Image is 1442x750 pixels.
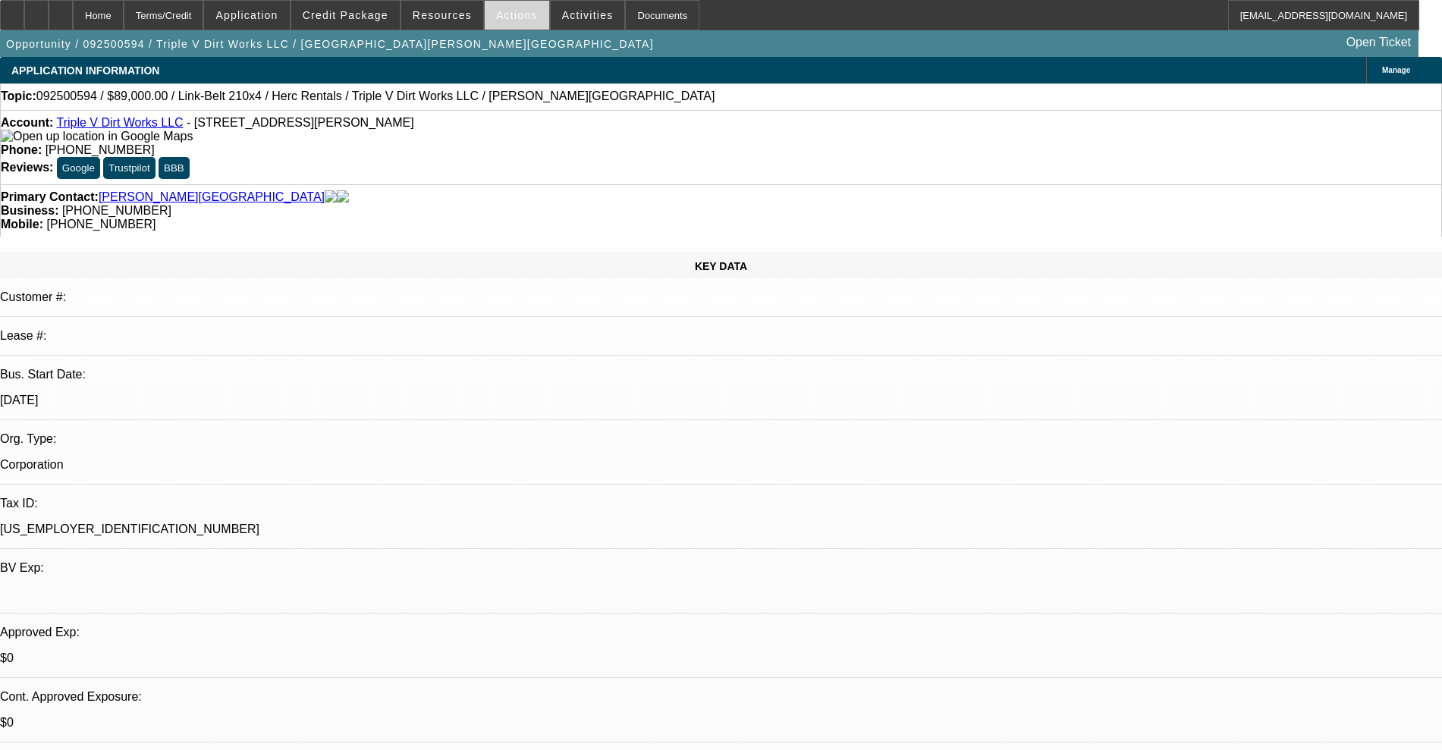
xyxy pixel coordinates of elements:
[103,157,155,179] button: Trustpilot
[1,130,193,143] img: Open up location in Google Maps
[1,116,53,129] strong: Account:
[401,1,483,30] button: Resources
[303,9,388,21] span: Credit Package
[204,1,289,30] button: Application
[695,260,747,272] span: KEY DATA
[1,143,42,156] strong: Phone:
[496,9,538,21] span: Actions
[99,190,325,204] a: [PERSON_NAME][GEOGRAPHIC_DATA]
[551,1,625,30] button: Activities
[36,89,715,103] span: 092500594 / $89,000.00 / Link-Belt 210x4 / Herc Rentals / Triple V Dirt Works LLC / [PERSON_NAME]...
[485,1,549,30] button: Actions
[291,1,400,30] button: Credit Package
[337,190,349,204] img: linkedin-icon.png
[56,116,183,129] a: Triple V Dirt Works LLC
[413,9,472,21] span: Resources
[159,157,190,179] button: BBB
[1,204,58,217] strong: Business:
[325,190,337,204] img: facebook-icon.png
[1,161,53,174] strong: Reviews:
[6,38,654,50] span: Opportunity / 092500594 / Triple V Dirt Works LLC / [GEOGRAPHIC_DATA][PERSON_NAME][GEOGRAPHIC_DATA]
[57,157,100,179] button: Google
[562,9,614,21] span: Activities
[215,9,278,21] span: Application
[1,130,193,143] a: View Google Maps
[1,89,36,103] strong: Topic:
[46,143,155,156] span: [PHONE_NUMBER]
[1340,30,1417,55] a: Open Ticket
[46,218,156,231] span: [PHONE_NUMBER]
[1,218,43,231] strong: Mobile:
[1,190,99,204] strong: Primary Contact:
[1382,66,1410,74] span: Manage
[187,116,414,129] span: - [STREET_ADDRESS][PERSON_NAME]
[62,204,171,217] span: [PHONE_NUMBER]
[11,64,159,77] span: APPLICATION INFORMATION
